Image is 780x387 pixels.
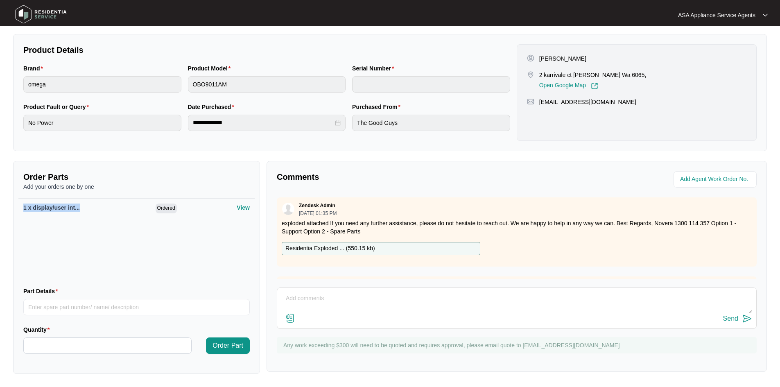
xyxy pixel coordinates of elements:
a: Open Google Map [539,82,598,90]
label: Purchased From [352,103,404,111]
p: 2 karrivale ct [PERSON_NAME] Wa 6065, [539,71,647,79]
p: Any work exceeding $300 will need to be quoted and requires approval, please email quote to [EMAI... [283,341,753,349]
p: Add your orders one by one [23,183,250,191]
p: exploded attached If you need any further assistance, please do not hesitate to reach out. We are... [282,219,752,235]
span: 1 x display/user int... [23,204,80,211]
p: Zendesk Admin [299,202,335,209]
span: Order Part [213,341,243,351]
input: Product Fault or Query [23,115,181,131]
input: Product Model [188,76,346,93]
div: Send [723,315,738,322]
img: residentia service logo [12,2,70,27]
input: Serial Number [352,76,510,93]
label: Part Details [23,287,61,295]
p: Residentia Exploded ... ( 550.15 kb ) [285,244,375,253]
p: [DATE] 01:35 PM [299,211,337,216]
input: Part Details [23,299,250,315]
button: Send [723,313,752,324]
label: Date Purchased [188,103,237,111]
p: [PERSON_NAME] [539,54,586,63]
img: map-pin [527,98,534,105]
input: Date Purchased [193,118,334,127]
img: file-attachment-doc.svg [285,313,295,323]
input: Add Agent Work Order No. [680,174,752,184]
p: Comments [277,171,511,183]
p: [EMAIL_ADDRESS][DOMAIN_NAME] [539,98,636,106]
span: Ordered [156,204,177,213]
p: Product Details [23,44,510,56]
img: map-pin [527,71,534,78]
input: Purchased From [352,115,510,131]
img: dropdown arrow [763,13,768,17]
input: Brand [23,76,181,93]
img: user-pin [527,54,534,62]
button: Order Part [206,337,250,354]
img: Link-External [591,82,598,90]
input: Quantity [24,338,191,353]
label: Serial Number [352,64,397,72]
label: Product Fault or Query [23,103,92,111]
img: user.svg [282,203,294,215]
p: View [237,204,250,212]
img: send-icon.svg [742,314,752,324]
label: Product Model [188,64,234,72]
p: ASA Appliance Service Agents [678,11,755,19]
label: Quantity [23,326,53,334]
label: Brand [23,64,46,72]
p: Order Parts [23,171,250,183]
